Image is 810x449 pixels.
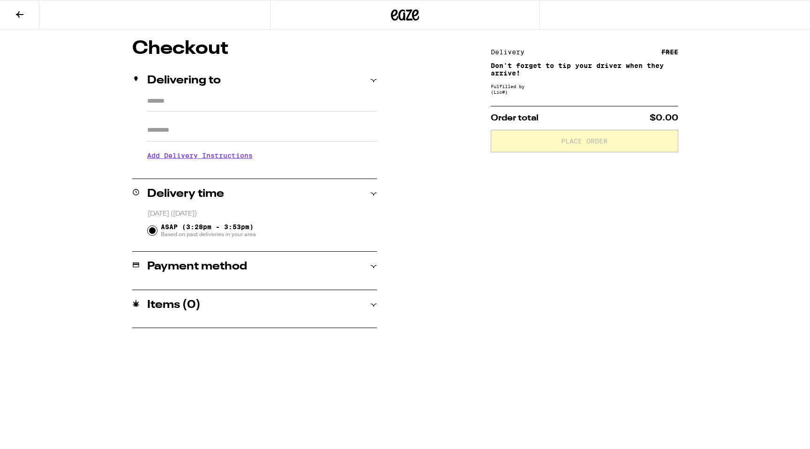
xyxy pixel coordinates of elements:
div: Fulfilled by (Lic# ) [491,83,678,95]
span: $0.00 [650,114,678,122]
span: Hi. Need any help? [6,7,67,14]
span: Place Order [561,138,607,144]
span: ASAP (3:28pm - 3:53pm) [161,223,256,238]
h2: Items ( 0 ) [147,299,201,311]
h1: Checkout [132,39,377,58]
button: Place Order [491,130,678,152]
p: We'll contact you at [PHONE_NUMBER] when we arrive [147,166,377,174]
span: Based on past deliveries in your area [161,231,256,238]
div: FREE [661,49,678,55]
h2: Payment method [147,261,247,272]
h2: Delivering to [147,75,221,86]
span: Order total [491,114,539,122]
h3: Add Delivery Instructions [147,145,377,166]
h2: Delivery time [147,188,224,200]
p: Don't forget to tip your driver when they arrive! [491,62,678,77]
div: Delivery [491,49,531,55]
p: [DATE] ([DATE]) [148,210,377,218]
